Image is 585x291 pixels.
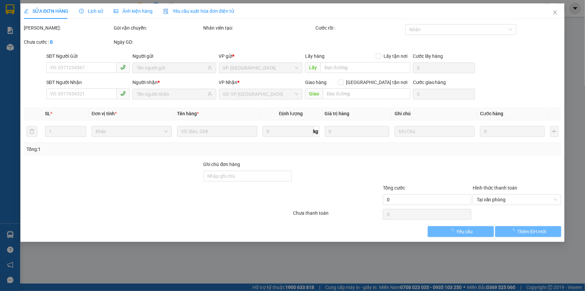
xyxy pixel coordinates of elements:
span: clock-circle [79,9,84,13]
span: Yêu cầu xuất hóa đơn điện tử [163,8,234,14]
th: Ghi chú [392,107,477,120]
span: Cước hàng [480,111,503,116]
input: Tên người gửi [136,64,206,72]
span: Lấy hàng [305,53,325,59]
span: VP Nhận [219,80,238,85]
div: Chưa thanh toán [293,209,383,221]
label: Cước lấy hàng [413,53,443,59]
div: Chưa cước : [24,38,112,46]
span: loading [449,229,456,234]
span: Lịch sử [79,8,103,14]
span: VP. Đồng Phước [223,63,298,73]
span: Yêu cầu [456,228,473,235]
button: Yêu cầu [428,226,494,237]
span: SL [45,111,50,116]
input: Tên người nhận [136,90,206,98]
span: user [208,66,212,70]
input: Dọc đường [320,62,410,73]
button: Thêm ĐH mới [495,226,561,237]
span: SỬA ĐƠN HÀNG [24,8,68,14]
span: user [208,92,212,96]
span: Ảnh kiện hàng [114,8,153,14]
div: Người gửi [132,52,216,60]
input: 0 [480,126,545,137]
label: Ghi chú đơn hàng [203,162,240,167]
span: phone [120,91,126,96]
b: 0 [50,39,53,45]
img: icon [163,9,169,14]
span: Giao hàng [305,80,327,85]
input: VD: Bàn, Ghế [177,126,257,137]
span: Lấy tận nơi [381,52,410,60]
div: SĐT Người Gửi [46,52,130,60]
span: Tổng cước [383,185,405,191]
button: Close [546,3,565,22]
span: Tại văn phòng [477,195,557,205]
input: 0 [325,126,390,137]
span: Tên hàng [177,111,199,116]
div: Cước rồi : [315,24,404,32]
span: Giao [305,88,323,99]
span: edit [24,9,28,13]
div: Tổng: 1 [26,145,226,153]
div: VP gửi [219,52,302,60]
span: Lấy [305,62,320,73]
span: phone [120,65,126,70]
button: plus [550,126,559,137]
div: SĐT Người Nhận [46,79,130,86]
span: Đơn vị tính [92,111,117,116]
label: Hình thức thanh toán [473,185,517,191]
span: [GEOGRAPHIC_DATA] tận nơi [344,79,410,86]
div: [PERSON_NAME]: [24,24,112,32]
div: Gói vận chuyển: [114,24,202,32]
span: picture [114,9,118,13]
label: Cước giao hàng [413,80,446,85]
input: Dọc đường [323,88,410,99]
span: kg [313,126,319,137]
input: Ghi Chú [395,126,475,137]
div: Người nhận [132,79,216,86]
input: Ghi chú đơn hàng [203,171,292,181]
span: Giá trị hàng [325,111,350,116]
span: close [552,10,558,15]
span: Định lượng [279,111,303,116]
input: Cước lấy hàng [413,63,475,73]
input: Cước giao hàng [413,89,475,99]
button: delete [26,126,37,137]
span: Khác [96,126,168,136]
span: Thêm ĐH mới [518,228,546,235]
div: Ngày GD: [114,38,202,46]
span: loading [510,229,518,234]
div: Nhân viên tạo: [203,24,314,32]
